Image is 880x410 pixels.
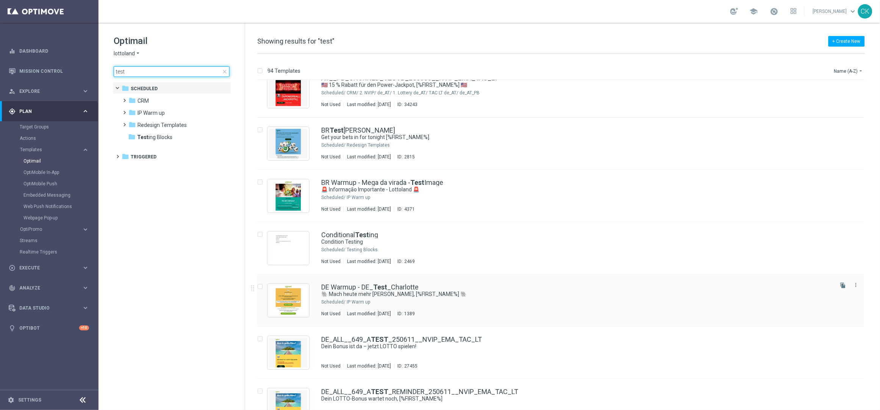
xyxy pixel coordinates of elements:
[344,102,394,108] div: Last modified: [DATE]
[23,167,98,178] div: OptiMobile In-App
[23,181,79,187] a: OptiMobile Push
[82,88,89,95] i: keyboard_arrow_right
[404,363,417,369] div: 27455
[269,181,307,211] img: 4371.jpeg
[8,88,89,94] button: person_search Explore keyboard_arrow_right
[82,146,89,153] i: keyboard_arrow_right
[321,90,345,96] div: Scheduled/
[19,41,89,61] a: Dashboard
[321,186,832,193] div: 🚨 Informaçāo Importante - Lottoland 🚨
[321,154,341,160] div: Not Used
[23,158,79,164] a: Optimail
[852,280,860,290] button: more_vert
[20,144,98,224] div: Templates
[82,304,89,311] i: keyboard_arrow_right
[373,283,387,291] b: Test
[20,227,74,232] span: OptiPromo
[23,212,98,224] div: Webpage Pop-up
[404,102,417,108] div: 34243
[114,50,141,57] button: lottoland arrow_drop_down
[8,285,89,291] div: track_changes Analyze keyboard_arrow_right
[321,395,815,402] a: Dein LOTTO-Bonus wartet noch, [%FIRST_NAME%]
[321,134,832,141] div: Get your bets in for tonight [%FIRST_NAME%].
[9,264,82,271] div: Execute
[344,206,394,212] div: Last modified: [DATE]
[20,246,98,258] div: Realtime Triggers
[858,68,864,74] i: arrow_drop_down
[321,81,832,89] div: 🇺🇸 15 % Rabatt für den Power-Jackpot, [%FIRST_NAME%] 🇺🇸
[321,186,815,193] a: 🚨 Informaçāo Importante - Lottoland 🚨
[23,201,98,212] div: Web Push Notifications
[114,35,230,47] h1: Optimail
[321,142,345,148] div: Scheduled/
[8,325,89,331] button: lightbulb Optibot +10
[371,388,388,396] b: TEST
[9,61,89,81] div: Mission Control
[321,388,518,395] a: DE_ALL__649_ATEST_REMINDER_250611__NVIP_EMA_TAC_LT
[250,327,878,379] div: Press SPACE to select this row.
[19,89,82,94] span: Explore
[9,285,82,291] div: Analyze
[23,155,98,167] div: Optimail
[114,66,230,77] input: Search Template
[347,194,832,200] div: Scheduled/IP Warm up
[82,108,89,115] i: keyboard_arrow_right
[394,206,415,212] div: ID:
[269,286,307,315] img: 1389.jpeg
[404,258,415,264] div: 2469
[321,258,341,264] div: Not Used
[20,147,82,152] div: Templates
[23,178,98,189] div: OptiMobile Push
[321,232,378,238] a: ConditionalTesting
[269,77,307,106] img: 34243.jpeg
[19,266,82,270] span: Execute
[267,67,300,74] p: 94 Templates
[321,343,832,350] div: Dein Bonus ist da – jetzt LOTTO spielen!
[9,108,82,115] div: Plan
[838,280,848,290] button: file_copy
[23,189,98,201] div: Embedded Messaging
[9,318,89,338] div: Optibot
[849,7,857,16] span: keyboard_arrow_down
[8,108,89,114] button: gps_fixed Plan keyboard_arrow_right
[8,48,89,54] button: equalizer Dashboard
[8,68,89,74] button: Mission Control
[394,102,417,108] div: ID:
[858,4,872,19] div: CK
[344,311,394,317] div: Last modified: [DATE]
[128,133,136,141] i: folder
[344,258,394,264] div: Last modified: [DATE]
[23,192,79,198] a: Embedded Messaging
[321,81,815,89] a: 🇺🇸 15 % Rabatt für den Power-Jackpot, [%FIRST_NAME%] 🇺🇸
[19,109,82,114] span: Plan
[20,226,89,232] button: OptiPromo keyboard_arrow_right
[128,109,136,116] i: folder
[19,318,79,338] a: Optibot
[321,134,815,141] a: Get your bets in for tonight [%FIRST_NAME%].
[321,291,815,298] a: 🐘 Mach heute mehr [PERSON_NAME], [%FIRST_NAME%] 🐘
[269,129,307,158] img: 2815.jpeg
[114,50,135,57] span: lottoland
[840,282,846,288] i: file_copy
[321,127,395,134] a: BRTest[PERSON_NAME]
[347,142,832,148] div: Scheduled/Redesign Templates
[20,135,79,141] a: Actions
[321,336,482,343] a: DE_ALL__649_ATEST_250611__NVIP_EMA_TAC_LT
[19,61,89,81] a: Mission Control
[20,235,98,246] div: Streams
[122,153,129,160] i: folder
[321,102,341,108] div: Not Used
[853,282,859,288] i: more_vert
[135,50,141,57] i: arrow_drop_down
[82,284,89,291] i: keyboard_arrow_right
[347,90,832,96] div: Scheduled/CRM/2. NVIP/de_AT/1. Lottery de_AT/TAC LT de_AT/de_AT_PB
[20,147,89,153] button: Templates keyboard_arrow_right
[23,215,79,221] a: Webpage Pop-up
[347,247,832,253] div: Scheduled/Testing Blocks
[371,335,388,343] b: TEST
